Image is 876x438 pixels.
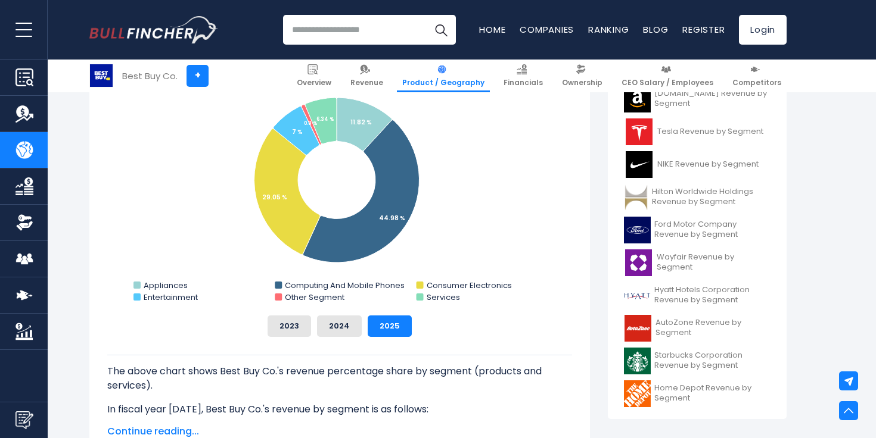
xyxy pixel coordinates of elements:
a: Financials [498,60,548,92]
span: CEO Salary / Employees [622,78,713,87]
a: Overview [291,60,337,92]
span: Wayfair Revenue by Segment [657,252,771,273]
span: Revenue [350,78,383,87]
span: Tesla Revenue by Segment [657,127,763,137]
a: Home Depot Revenue by Segment [617,377,778,410]
a: CEO Salary / Employees [616,60,719,92]
span: Competitors [732,78,781,87]
img: TSLA logo [624,118,654,145]
span: Ford Motor Company Revenue by Segment [654,220,771,240]
img: H logo [624,282,651,309]
img: HD logo [624,380,651,407]
a: Home [479,23,505,36]
a: Ownership [557,60,608,92]
a: Blog [643,23,668,36]
span: Starbucks Corporation Revenue by Segment [654,351,771,371]
tspan: 6.34 % [316,116,334,123]
img: NKE logo [624,151,654,178]
img: AMZN logo [624,86,651,112]
img: HLT logo [624,184,648,211]
button: 2025 [368,315,412,337]
button: Search [426,15,456,45]
a: Wayfair Revenue by Segment [617,246,778,279]
a: Product / Geography [397,60,490,92]
span: Financials [504,78,543,87]
div: Best Buy Co. [122,69,178,83]
img: Ownership [15,214,33,231]
a: AutoZone Revenue by Segment [617,312,778,345]
text: Entertainment [144,292,198,303]
span: Overview [297,78,331,87]
span: Hyatt Hotels Corporation Revenue by Segment [654,285,771,305]
a: Starbucks Corporation Revenue by Segment [617,345,778,377]
span: Product / Geography [402,78,484,87]
tspan: 7 % [292,127,303,136]
a: Hyatt Hotels Corporation Revenue by Segment [617,279,778,312]
text: Consumer Electronics [427,280,512,291]
tspan: 29.05 % [262,193,287,202]
a: NIKE Revenue by Segment [617,148,778,181]
a: Ranking [588,23,629,36]
button: 2023 [268,315,311,337]
p: In fiscal year [DATE], Best Buy Co.'s revenue by segment is as follows: [107,402,572,417]
span: NIKE Revenue by Segment [657,159,759,170]
button: 2024 [317,315,362,337]
span: Ownership [562,78,602,87]
a: Go to homepage [89,16,218,43]
a: Tesla Revenue by Segment [617,115,778,148]
a: Ford Motor Company Revenue by Segment [617,214,778,246]
a: Login [739,15,787,45]
a: Companies [520,23,574,36]
img: F logo [624,217,651,243]
a: Register [682,23,725,36]
text: Other Segment [285,292,344,303]
tspan: 11.82 % [350,118,372,127]
span: AutoZone Revenue by Segment [656,318,771,338]
text: Computing And Mobile Phones [285,280,405,291]
svg: Best Buy Co.'s Revenue Share by Segment [107,68,572,306]
img: BBY logo [90,64,113,87]
img: Bullfincher logo [89,16,218,43]
a: Competitors [727,60,787,92]
text: Appliances [144,280,188,291]
tspan: 44.98 % [379,214,405,223]
img: W logo [624,249,653,276]
a: Hilton Worldwide Holdings Revenue by Segment [617,181,778,214]
img: SBUX logo [624,348,651,374]
span: Home Depot Revenue by Segment [654,383,771,403]
a: + [187,65,209,87]
img: AZO logo [624,315,652,342]
span: [DOMAIN_NAME] Revenue by Segment [654,89,771,109]
text: Services [427,292,460,303]
span: Hilton Worldwide Holdings Revenue by Segment [652,187,771,207]
p: The above chart shows Best Buy Co.'s revenue percentage share by segment (products and services). [107,364,572,393]
a: Revenue [345,60,389,92]
a: [DOMAIN_NAME] Revenue by Segment [617,83,778,115]
tspan: 0.8 % [304,120,317,127]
